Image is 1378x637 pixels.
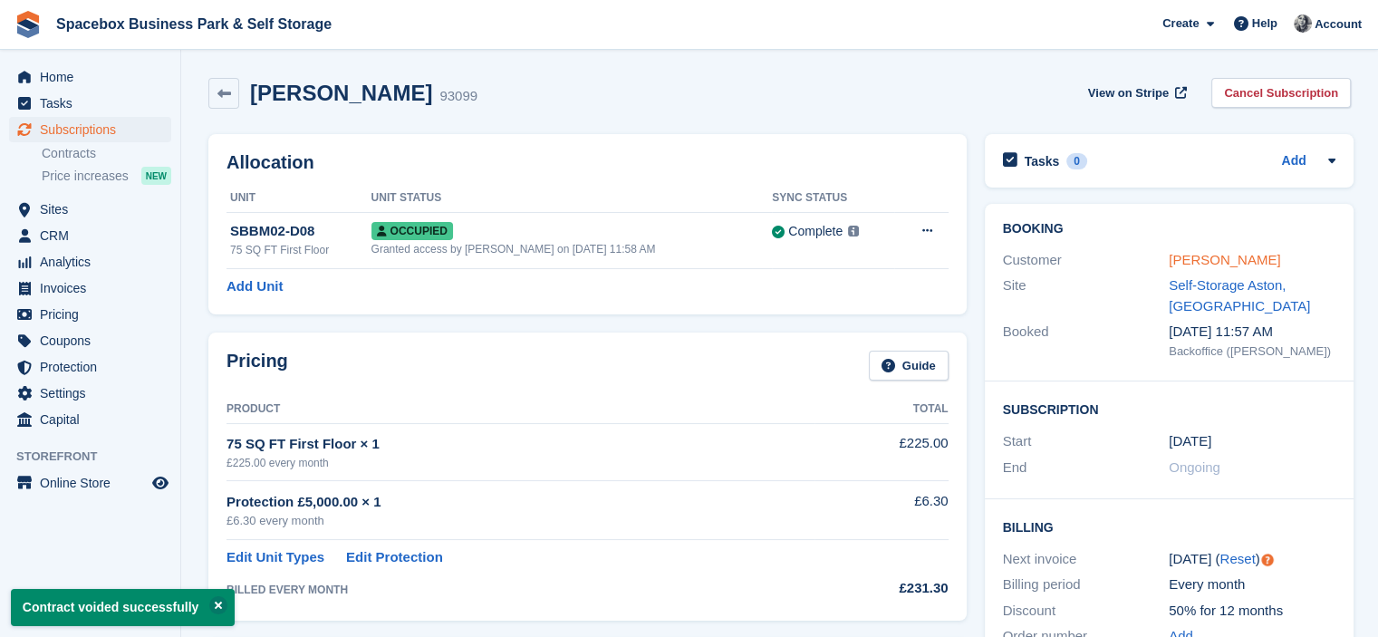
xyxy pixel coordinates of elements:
[9,354,171,380] a: menu
[1081,78,1190,108] a: View on Stripe
[226,395,814,424] th: Product
[9,223,171,248] a: menu
[42,145,171,162] a: Contracts
[9,407,171,432] a: menu
[40,381,149,406] span: Settings
[9,64,171,90] a: menu
[226,351,288,381] h2: Pricing
[1003,517,1335,536] h2: Billing
[1169,431,1211,452] time: 2025-06-28 00:00:00 UTC
[1169,343,1335,361] div: Backoffice ([PERSON_NAME])
[9,91,171,116] a: menu
[1066,153,1087,169] div: 0
[1169,549,1335,570] div: [DATE] ( )
[788,222,843,241] div: Complete
[226,492,814,513] div: Protection £5,000.00 × 1
[1281,151,1306,172] a: Add
[149,472,171,494] a: Preview store
[226,455,814,471] div: £225.00 every month
[40,197,149,222] span: Sites
[346,547,443,568] a: Edit Protection
[371,222,453,240] span: Occupied
[371,184,773,213] th: Unit Status
[1003,458,1170,478] div: End
[814,481,948,540] td: £6.30
[1003,275,1170,316] div: Site
[1088,84,1169,102] span: View on Stripe
[9,381,171,406] a: menu
[1003,222,1335,236] h2: Booking
[1294,14,1312,33] img: SUDIPTA VIRMANI
[250,81,432,105] h2: [PERSON_NAME]
[1169,277,1310,314] a: Self-Storage Aston, [GEOGRAPHIC_DATA]
[226,152,949,173] h2: Allocation
[40,249,149,275] span: Analytics
[40,328,149,353] span: Coupons
[814,423,948,480] td: £225.00
[1169,601,1335,622] div: 50% for 12 months
[40,223,149,248] span: CRM
[226,434,814,455] div: 75 SQ FT First Floor × 1
[9,275,171,301] a: menu
[9,470,171,496] a: menu
[1003,322,1170,360] div: Booked
[141,167,171,185] div: NEW
[40,117,149,142] span: Subscriptions
[772,184,894,213] th: Sync Status
[439,86,477,107] div: 93099
[40,275,149,301] span: Invoices
[1219,551,1255,566] a: Reset
[226,512,814,530] div: £6.30 every month
[9,249,171,275] a: menu
[40,64,149,90] span: Home
[848,226,859,236] img: icon-info-grey-7440780725fd019a000dd9b08b2336e03edf1995a4989e88bcd33f0948082b44.svg
[1162,14,1199,33] span: Create
[9,117,171,142] a: menu
[49,9,339,39] a: Spacebox Business Park & Self Storage
[371,241,773,257] div: Granted access by [PERSON_NAME] on [DATE] 11:58 AM
[1169,574,1335,595] div: Every month
[42,168,129,185] span: Price increases
[9,197,171,222] a: menu
[1169,322,1335,343] div: [DATE] 11:57 AM
[230,242,371,258] div: 75 SQ FT First Floor
[40,91,149,116] span: Tasks
[814,395,948,424] th: Total
[1169,252,1280,267] a: [PERSON_NAME]
[1315,15,1362,34] span: Account
[1003,601,1170,622] div: Discount
[1003,431,1170,452] div: Start
[226,547,324,568] a: Edit Unit Types
[226,582,814,598] div: BILLED EVERY MONTH
[9,328,171,353] a: menu
[40,302,149,327] span: Pricing
[1003,549,1170,570] div: Next invoice
[11,589,235,626] p: Contract voided successfully
[1003,574,1170,595] div: Billing period
[1003,400,1335,418] h2: Subscription
[230,221,371,242] div: SBBM02-D08
[40,354,149,380] span: Protection
[14,11,42,38] img: stora-icon-8386f47178a22dfd0bd8f6a31ec36ba5ce8667c1dd55bd0f319d3a0aa187defe.svg
[40,470,149,496] span: Online Store
[1169,459,1220,475] span: Ongoing
[1025,153,1060,169] h2: Tasks
[226,184,371,213] th: Unit
[9,302,171,327] a: menu
[1259,552,1276,568] div: Tooltip anchor
[42,166,171,186] a: Price increases NEW
[1211,78,1351,108] a: Cancel Subscription
[226,276,283,297] a: Add Unit
[16,448,180,466] span: Storefront
[40,407,149,432] span: Capital
[1252,14,1277,33] span: Help
[814,578,948,599] div: £231.30
[869,351,949,381] a: Guide
[1003,250,1170,271] div: Customer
